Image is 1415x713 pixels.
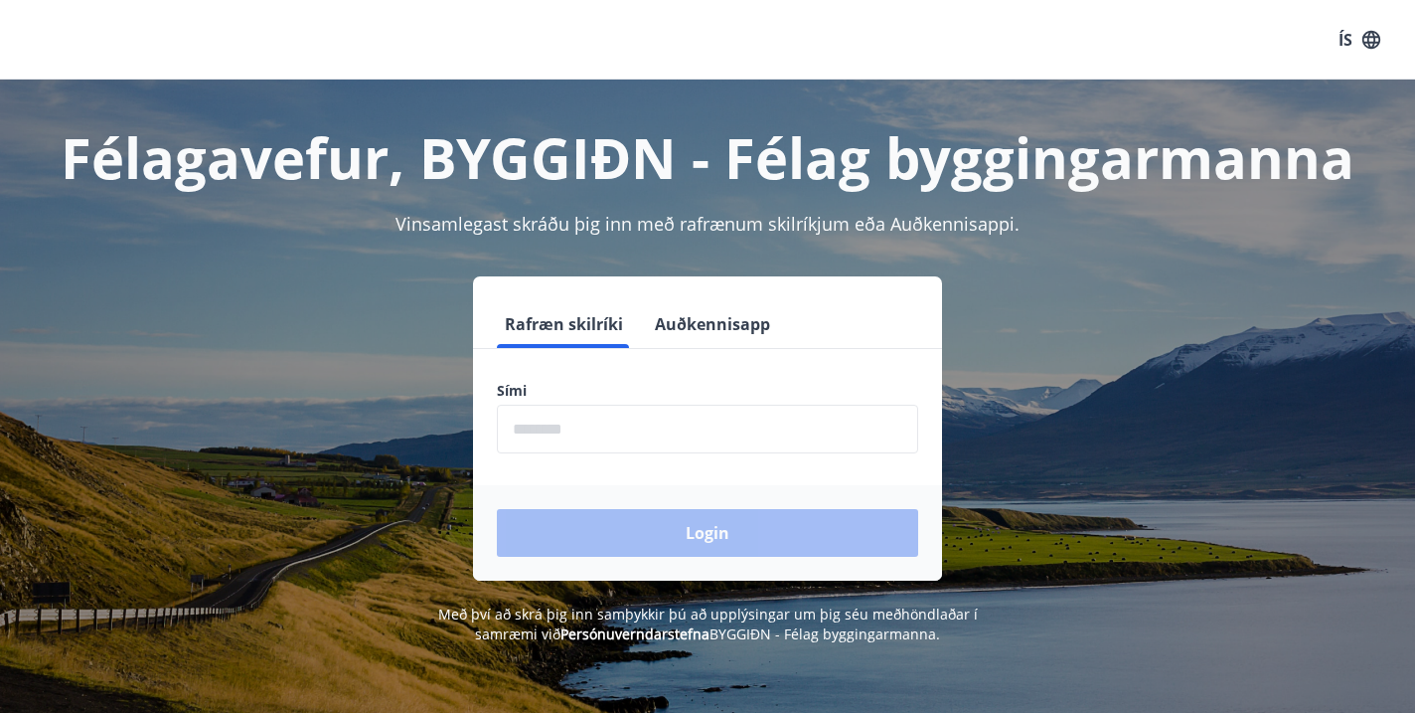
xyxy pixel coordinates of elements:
[395,212,1020,236] span: Vinsamlegast skráðu þig inn með rafrænum skilríkjum eða Auðkennisappi.
[438,605,978,643] span: Með því að skrá þig inn samþykkir þú að upplýsingar um þig séu meðhöndlaðar í samræmi við BYGGIÐN...
[497,381,918,401] label: Sími
[560,624,709,643] a: Persónuverndarstefna
[647,300,778,348] button: Auðkennisapp
[497,300,631,348] button: Rafræn skilríki
[24,119,1391,195] h1: Félagavefur, BYGGIÐN - Félag byggingarmanna
[1328,22,1391,58] button: ÍS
